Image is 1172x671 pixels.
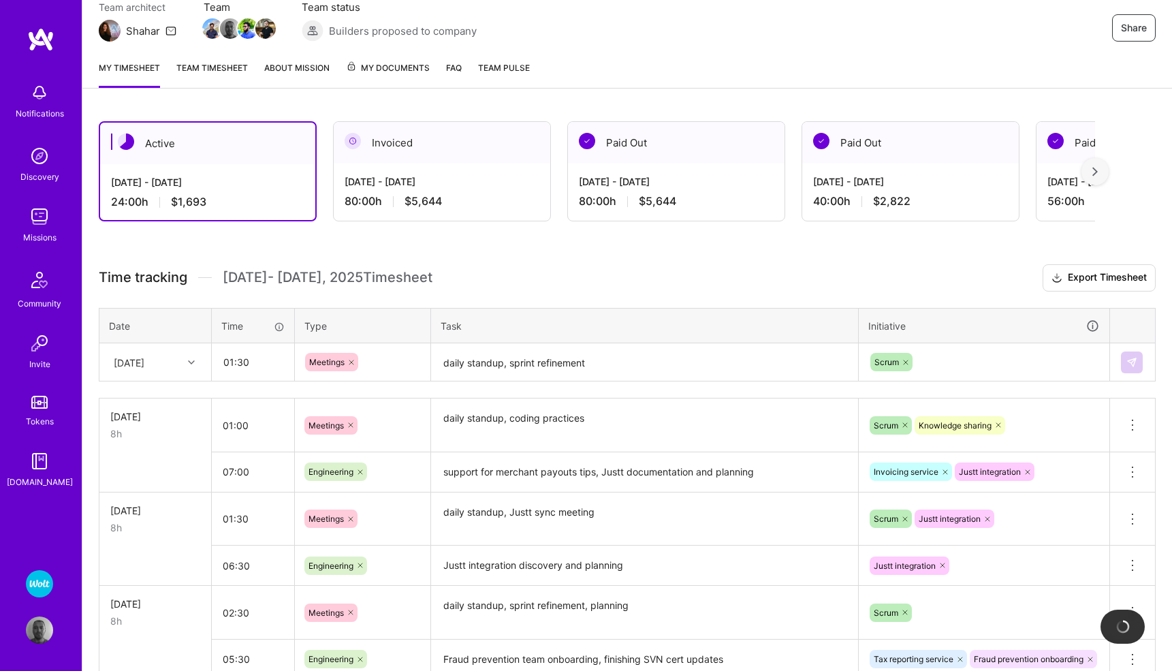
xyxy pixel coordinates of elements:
a: Team Member Avatar [204,17,221,40]
img: Team Member Avatar [255,18,276,39]
input: HH:MM [212,407,294,443]
img: right [1092,167,1098,176]
th: Date [99,308,212,343]
a: Team timesheet [176,61,248,88]
textarea: Justt integration discovery and planning [432,547,857,584]
img: User Avatar [26,617,53,644]
span: Meetings [308,514,344,524]
textarea: daily standup, coding practices [432,400,857,451]
th: Task [431,308,859,343]
span: Scrum [874,420,898,431]
th: Type [295,308,431,343]
div: 8h [110,520,200,535]
div: Missions [23,230,57,245]
a: Team Member Avatar [239,17,257,40]
div: null [1121,352,1144,373]
img: teamwork [26,203,53,230]
a: Team Member Avatar [257,17,274,40]
input: HH:MM [212,595,294,631]
div: 8h [110,614,200,628]
span: Justt integration [959,467,1021,477]
span: Invoicing service [874,467,938,477]
a: About Mission [264,61,330,88]
span: Meetings [308,608,344,618]
button: Share [1112,14,1156,42]
div: [DATE] - [DATE] [813,174,1008,189]
span: Engineering [308,561,353,571]
span: Justt integration [874,561,936,571]
img: Team Architect [99,20,121,42]
span: $5,644 [405,194,442,208]
span: Meetings [309,357,345,367]
a: FAQ [446,61,462,88]
div: Paid Out [568,122,785,163]
span: Share [1121,21,1147,35]
img: Submit [1126,357,1137,368]
div: Shahar [126,24,160,38]
span: Fraud prevention onboarding [974,654,1083,664]
i: icon Mail [165,25,176,36]
a: My Documents [346,61,430,88]
div: Initiative [868,318,1100,334]
input: HH:MM [212,548,294,584]
a: Team Member Avatar [221,17,239,40]
span: Scrum [874,608,898,618]
a: User Avatar [22,617,57,644]
i: icon Download [1051,271,1062,285]
a: Team Pulse [478,61,530,88]
img: Wolt - Fintech: Payments Expansion Team [26,570,53,597]
img: discovery [26,142,53,170]
span: Justt integration [919,514,981,524]
div: 8h [110,426,200,441]
img: Paid Out [1047,133,1064,149]
textarea: daily standup, sprint refinement [432,345,857,381]
input: HH:MM [212,501,294,537]
img: Team Member Avatar [220,18,240,39]
button: Export Timesheet [1043,264,1156,292]
a: Wolt - Fintech: Payments Expansion Team [22,570,57,597]
img: tokens [31,396,48,409]
span: Tax reporting service [874,654,953,664]
div: [DATE] [110,503,200,518]
input: HH:MM [212,344,294,380]
span: Scrum [874,514,898,524]
div: [DATE] - [DATE] [579,174,774,189]
img: Team Member Avatar [238,18,258,39]
span: $2,822 [873,194,910,208]
img: Paid Out [579,133,595,149]
img: Builders proposed to company [302,20,323,42]
img: Active [118,134,134,150]
img: Team Member Avatar [202,18,223,39]
span: $1,693 [171,195,206,209]
span: Team Pulse [478,63,530,73]
div: Discovery [20,170,59,184]
div: Active [100,123,315,164]
a: My timesheet [99,61,160,88]
span: Scrum [874,357,899,367]
div: 40:00 h [813,194,1008,208]
div: Notifications [16,106,64,121]
input: HH:MM [212,454,294,490]
span: $5,644 [639,194,676,208]
div: [DATE] [114,355,144,369]
img: guide book [26,448,53,475]
div: [DATE] [110,409,200,424]
textarea: support for merchant payouts tips, Justt documentation and planning [432,454,857,491]
img: Invoiced [345,133,361,149]
span: Time tracking [99,269,187,286]
span: Knowledge sharing [919,420,992,431]
div: 80:00 h [345,194,539,208]
textarea: daily standup, sprint refinement, planning [432,587,857,638]
i: icon Chevron [188,359,195,366]
div: 80:00 h [579,194,774,208]
img: Invite [26,330,53,357]
span: Builders proposed to company [329,24,477,38]
div: Invoiced [334,122,550,163]
div: [DATE] [110,597,200,611]
div: Time [221,319,285,333]
span: My Documents [346,61,430,76]
div: Invite [29,357,50,371]
span: Engineering [308,654,353,664]
div: [DATE] - [DATE] [111,175,304,189]
span: Meetings [308,420,344,431]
